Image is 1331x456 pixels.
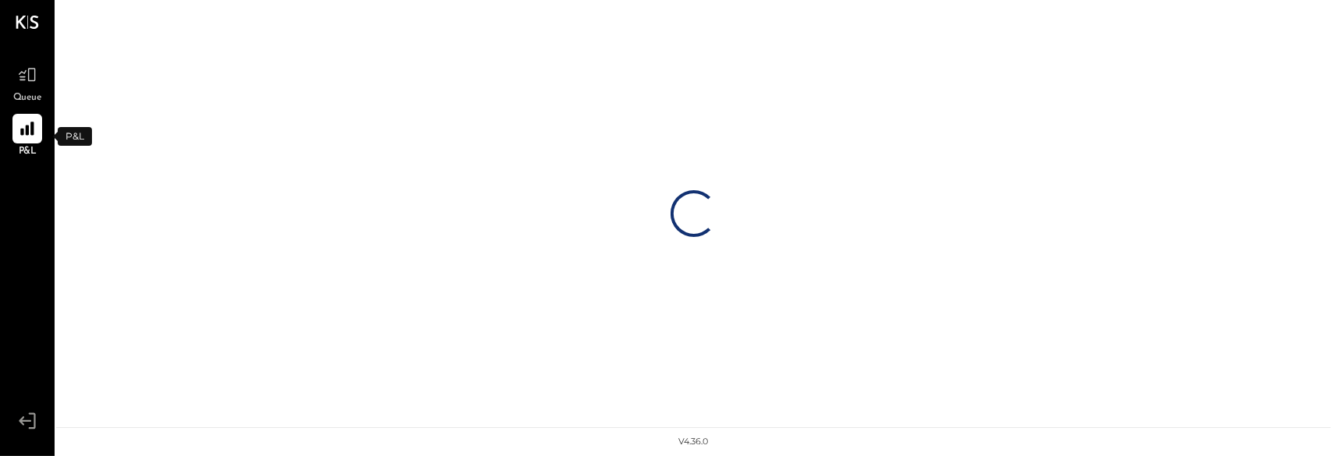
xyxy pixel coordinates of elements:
span: Queue [13,91,42,105]
div: P&L [58,127,92,146]
a: P&L [1,114,54,159]
a: Queue [1,60,54,105]
span: P&L [19,145,37,159]
div: v 4.36.0 [679,436,709,448]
